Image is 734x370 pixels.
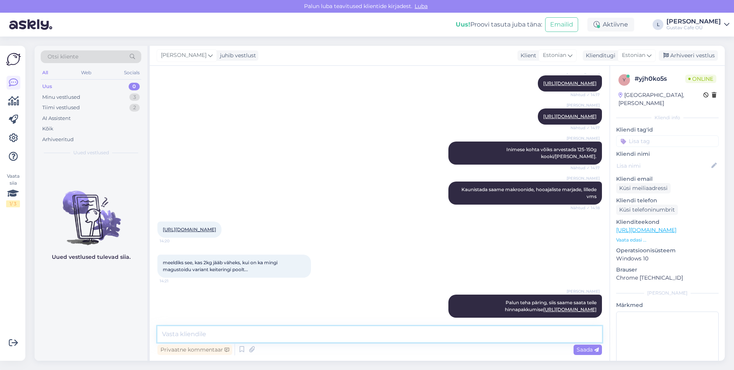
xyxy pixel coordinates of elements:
[73,149,109,156] span: Uued vestlused
[122,68,141,78] div: Socials
[163,227,216,232] a: [URL][DOMAIN_NAME]
[616,247,719,255] p: Operatsioonisüsteem
[659,50,718,61] div: Arhiveeri vestlus
[570,165,600,171] span: Nähtud ✓ 14:17
[217,52,256,60] div: juhib vestlust
[617,162,710,170] input: Lisa nimi
[622,51,645,60] span: Estonian
[570,92,600,98] span: Nähtud ✓ 14:17
[616,255,719,263] p: Windows 10
[42,115,71,122] div: AI Assistent
[616,114,719,121] div: Kliendi info
[505,300,598,312] span: Palun teha päring, siis saame saata teile hinnapakkumise
[616,237,719,243] p: Vaata edasi ...
[666,25,721,31] div: Gustav Cafe OÜ
[587,18,634,32] div: Aktiivne
[6,173,20,207] div: Vaata siia
[616,218,719,226] p: Klienditeekond
[48,53,78,61] span: Otsi kliente
[456,20,542,29] div: Proovi tasuta juba täna:
[161,51,207,60] span: [PERSON_NAME]
[567,135,600,141] span: [PERSON_NAME]
[616,301,719,309] p: Märkmed
[616,274,719,282] p: Chrome [TECHNICAL_ID]
[653,19,663,30] div: L
[618,91,703,107] div: [GEOGRAPHIC_DATA], [PERSON_NAME]
[685,75,716,83] span: Online
[543,80,597,86] a: [URL][DOMAIN_NAME]
[79,68,93,78] div: Web
[543,307,597,312] a: [URL][DOMAIN_NAME]
[616,175,719,183] p: Kliendi email
[666,18,721,25] div: [PERSON_NAME]
[42,93,80,101] div: Minu vestlused
[577,346,599,353] span: Saada
[570,205,600,211] span: Nähtud ✓ 14:18
[506,147,598,159] span: Inimese kohta võiks arvestada 125-150g kooki/[PERSON_NAME].
[42,104,80,112] div: Tiimi vestlused
[583,52,615,60] div: Klienditugi
[616,266,719,274] p: Brauser
[567,102,600,108] span: [PERSON_NAME]
[616,126,719,134] p: Kliendi tag'id
[545,17,578,32] button: Emailid
[160,238,188,244] span: 14:20
[570,125,600,131] span: Nähtud ✓ 14:17
[616,197,719,205] p: Kliendi telefon
[129,104,140,112] div: 2
[129,83,140,90] div: 0
[412,3,430,10] span: Luba
[567,175,600,181] span: [PERSON_NAME]
[157,345,232,355] div: Privaatne kommentaar
[543,113,597,119] a: [URL][DOMAIN_NAME]
[129,93,140,101] div: 3
[616,150,719,158] p: Kliendi nimi
[42,136,74,143] div: Arhiveeritud
[517,52,536,60] div: Klient
[616,205,678,215] div: Küsi telefoninumbrit
[42,125,53,133] div: Kõik
[666,18,729,31] a: [PERSON_NAME]Gustav Cafe OÜ
[41,68,50,78] div: All
[623,77,626,83] span: y
[6,52,21,67] img: Askly Logo
[42,83,52,90] div: Uus
[456,21,470,28] b: Uus!
[6,200,20,207] div: 1 / 3
[163,260,279,272] span: meeldiks see, kas 2kg jääb väheks, kui on ka mingi magustoidu variant keiteringi poolt...
[571,318,600,324] span: 14:21
[616,290,719,297] div: [PERSON_NAME]
[461,187,598,199] span: Kaunistada saame makroonide, hooajaliste marjade, lillede vms
[52,253,131,261] p: Uued vestlused tulevad siia.
[160,278,188,284] span: 14:21
[35,177,147,246] img: No chats
[616,135,719,147] input: Lisa tag
[543,51,566,60] span: Estonian
[635,74,685,83] div: # yjh0ko5s
[616,183,671,193] div: Küsi meiliaadressi
[567,288,600,294] span: [PERSON_NAME]
[616,227,676,233] a: [URL][DOMAIN_NAME]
